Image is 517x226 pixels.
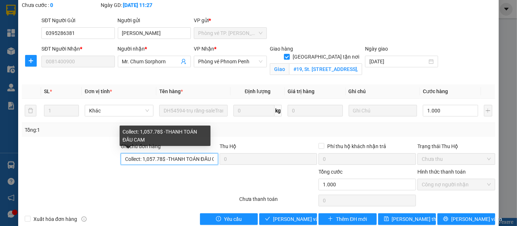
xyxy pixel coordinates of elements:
[123,2,153,8] b: [DATE] 11:27
[288,88,314,94] span: Giá trị hàng
[220,143,236,149] span: Thu Hộ
[25,58,36,64] span: plus
[194,46,214,52] span: VP Nhận
[318,169,342,175] span: Tổng cước
[121,153,218,165] input: Ghi chú đơn hàng
[384,216,389,222] span: save
[259,213,317,225] button: check[PERSON_NAME] và Giao hàng
[289,63,362,75] input: Giao tận nơi
[41,16,115,24] div: SĐT Người Gửi
[44,88,50,94] span: SL
[50,2,53,8] b: 0
[22,1,100,9] div: Chưa cước :
[101,1,179,9] div: Ngày GD:
[392,215,450,223] span: [PERSON_NAME] thay đổi
[25,55,37,67] button: plus
[417,169,466,175] label: Hình thức thanh toán
[194,16,267,24] div: VP gửi
[288,105,342,116] input: 0
[318,213,376,225] button: plusThêm ĐH mới
[245,88,270,94] span: Định lượng
[41,45,115,53] div: SĐT Người Nhận
[423,88,448,94] span: Cước hàng
[443,216,448,222] span: printer
[200,213,258,225] button: exclamation-circleYêu cầu
[118,45,191,53] div: Người nhận
[422,179,491,190] span: Công nợ người nhận
[118,16,191,24] div: Người gửi
[181,59,187,64] span: user-add
[81,217,87,222] span: info-circle
[290,53,362,61] span: [GEOGRAPHIC_DATA] tận nơi
[422,154,491,164] span: Chưa thu
[365,46,388,52] label: Ngày giao
[265,216,270,222] span: check
[437,213,495,225] button: printer[PERSON_NAME] và In
[484,105,493,116] button: plus
[270,63,289,75] span: Giao
[270,46,293,52] span: Giao hàng
[198,56,262,67] span: Phòng vé Phnom Penh
[216,216,221,222] span: exclamation-circle
[346,84,420,99] th: Ghi chú
[273,215,343,223] span: [PERSON_NAME] và Giao hàng
[378,213,436,225] button: save[PERSON_NAME] thay đổi
[159,88,183,94] span: Tên hàng
[328,216,333,222] span: plus
[369,58,427,66] input: Ngày giao
[239,195,318,208] div: Chưa thanh toán
[417,142,495,150] div: Trạng thái Thu Hộ
[336,215,367,223] span: Thêm ĐH mới
[159,105,228,116] input: VD: Bàn, Ghế
[274,105,282,116] span: kg
[31,215,80,223] span: Xuất hóa đơn hàng
[89,105,149,116] span: Khác
[324,142,389,150] span: Phí thu hộ khách nhận trả
[85,88,112,94] span: Đơn vị tính
[198,28,262,39] span: Phòng vé TP. Hồ Chí Minh
[25,105,36,116] button: delete
[349,105,417,116] input: Ghi Chú
[25,126,200,134] div: Tổng: 1
[224,215,242,223] span: Yêu cầu
[120,126,211,146] div: Collect: 1,057.78$ -THANH TOÁN ĐẦU CAM
[451,215,502,223] span: [PERSON_NAME] và In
